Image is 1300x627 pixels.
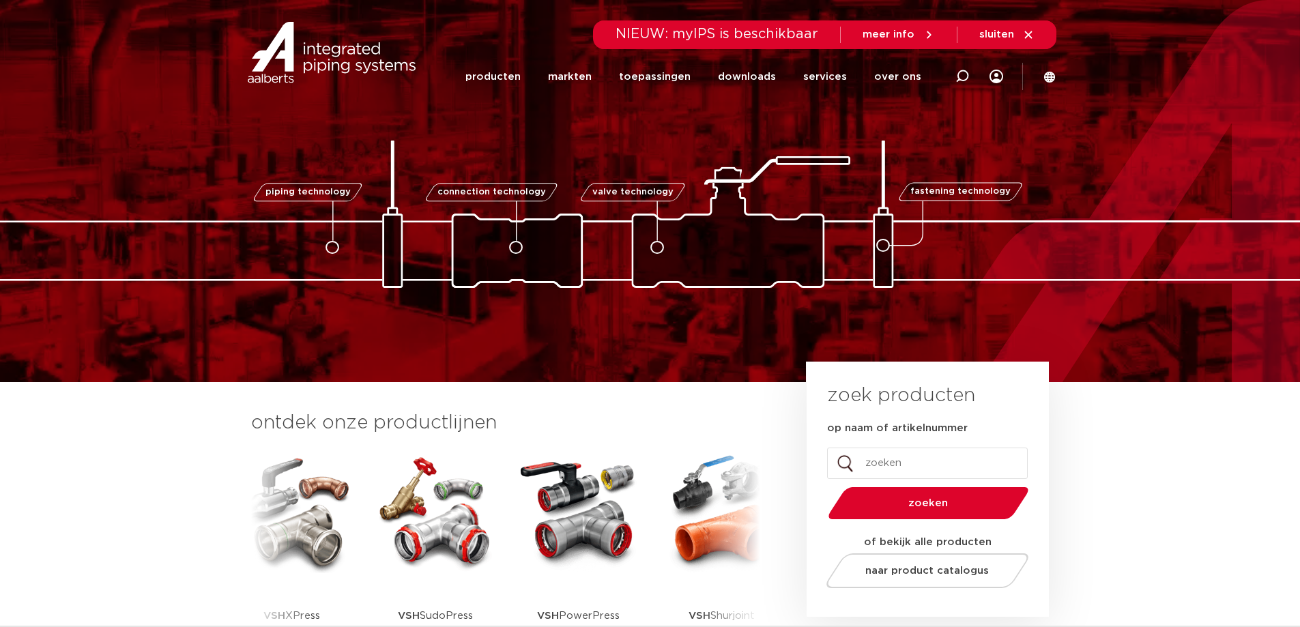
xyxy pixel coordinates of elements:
a: services [803,50,847,103]
a: producten [465,50,521,103]
input: zoeken [827,448,1028,479]
span: zoeken [863,498,994,508]
span: sluiten [979,29,1014,40]
strong: VSH [689,611,710,621]
h3: ontdek onze productlijnen [251,409,760,437]
a: naar product catalogus [822,553,1032,588]
span: connection technology [437,188,545,196]
a: meer info [863,29,935,41]
label: op naam of artikelnummer [827,422,968,435]
span: fastening technology [910,188,1011,196]
strong: VSH [398,611,420,621]
span: NIEUW: myIPS is beschikbaar [616,27,818,41]
span: valve technology [592,188,674,196]
a: over ons [874,50,921,103]
strong: VSH [537,611,559,621]
a: downloads [718,50,776,103]
span: piping technology [265,188,351,196]
a: toepassingen [619,50,691,103]
button: zoeken [822,486,1034,521]
a: markten [548,50,592,103]
strong: VSH [263,611,285,621]
strong: of bekijk alle producten [864,537,992,547]
nav: Menu [465,50,921,103]
a: sluiten [979,29,1035,41]
span: meer info [863,29,914,40]
h3: zoek producten [827,382,975,409]
span: naar product catalogus [865,566,989,576]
